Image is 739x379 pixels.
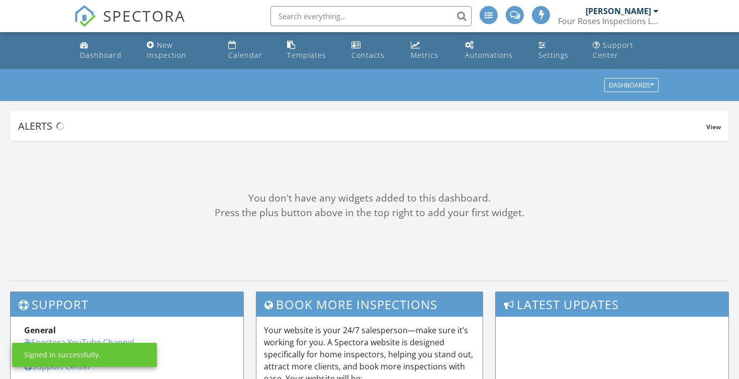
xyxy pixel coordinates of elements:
[24,325,56,336] strong: General
[347,36,399,65] a: Contacts
[10,191,729,206] div: You don't have any widgets added to this dashboard.
[24,337,134,348] a: Spectora YouTube Channel
[80,50,122,60] div: Dashboard
[11,292,243,317] h3: Support
[609,82,654,89] div: Dashboards
[461,36,526,65] a: Automations (Advanced)
[589,36,663,65] a: Support Center
[270,6,472,26] input: Search everything...
[351,50,385,60] div: Contacts
[76,36,135,65] a: Dashboard
[496,292,728,317] h3: Latest Updates
[407,36,453,65] a: Metrics
[228,50,262,60] div: Calendar
[604,78,659,92] button: Dashboards
[224,36,275,65] a: Calendar
[538,50,569,60] div: Settings
[18,119,706,133] div: Alerts
[24,350,101,360] div: Signed in successfully.
[74,5,96,27] img: The Best Home Inspection Software - Spectora
[558,16,659,26] div: Four Roses Inspections LLC
[283,36,339,65] a: Templates
[103,5,186,26] span: SPECTORA
[10,206,729,220] div: Press the plus button above in the top right to add your first widget.
[586,6,651,16] div: [PERSON_NAME]
[465,50,513,60] div: Automations
[256,292,483,317] h3: Book More Inspections
[534,36,581,65] a: Settings
[411,50,438,60] div: Metrics
[74,14,186,35] a: SPECTORA
[287,50,326,60] div: Templates
[147,40,187,60] div: New Inspection
[143,36,216,65] a: New Inspection
[593,40,633,60] div: Support Center
[706,123,721,131] span: View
